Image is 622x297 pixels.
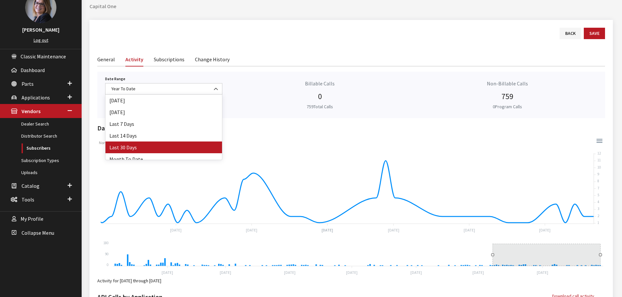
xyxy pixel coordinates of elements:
[307,104,313,110] span: 759
[307,104,333,110] small: Total Calls
[21,67,45,73] span: Dashboard
[105,141,222,153] li: Last 30 Days
[598,186,599,190] tspan: 7
[598,220,599,225] tspan: 1
[105,252,108,256] tspan: 90
[598,214,599,218] tspan: 2
[539,228,550,232] tspan: [DATE]
[162,270,173,275] tspan: [DATE]
[220,270,231,275] tspan: [DATE]
[346,270,358,275] tspan: [DATE]
[388,228,399,232] tspan: [DATE]
[105,130,222,141] li: Last 14 Days
[598,172,599,176] tspan: 9
[22,81,34,87] span: Parts
[598,165,601,170] tspan: 10
[97,52,115,66] a: General
[170,228,182,232] tspan: [DATE]
[34,37,48,43] a: Log out
[318,91,322,101] span: 0
[598,158,601,162] tspan: 11
[105,76,125,82] label: Date Range
[104,241,108,245] tspan: 180
[22,230,54,236] span: Collapse Menu
[105,118,222,130] li: Last 7 Days
[284,270,295,275] tspan: [DATE]
[107,262,108,267] tspan: 0
[502,91,513,101] span: 759
[493,104,495,110] span: 0
[7,26,75,34] h3: [PERSON_NAME]
[418,80,597,87] p: Non-Billable Calls
[230,80,410,87] p: Billable Calls
[598,200,599,204] tspan: 4
[21,216,43,222] span: My Profile
[596,136,602,143] div: Menu
[21,53,66,60] span: Classic Maintenance
[22,183,40,189] span: Catalog
[105,95,222,106] li: [DATE]
[246,228,257,232] tspan: [DATE]
[97,278,161,284] small: Activity for [DATE] through [DATE]
[22,196,34,203] span: Tools
[410,270,422,275] tspan: [DATE]
[125,52,143,67] a: Activity
[322,228,333,233] tspan: [DATE]
[472,270,484,275] tspan: [DATE]
[22,108,40,115] span: Vendors
[97,123,605,133] h2: Daily API Calls
[109,85,218,92] span: Year To Date
[598,179,599,183] tspan: 8
[493,104,522,110] small: Program Calls
[105,83,222,95] span: Year To Date
[105,106,222,118] li: [DATE]
[598,193,599,197] tspan: 5
[598,206,599,211] tspan: 3
[154,52,184,66] a: Subscriptions
[195,52,230,66] a: Change History
[560,28,581,39] a: Back
[598,151,601,156] tspan: 12
[105,153,222,165] li: Month To Date
[22,94,50,101] span: Applications
[584,28,605,39] button: Save
[464,228,475,232] tspan: [DATE]
[89,2,613,10] h2: Capital One
[537,270,548,275] tspan: [DATE]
